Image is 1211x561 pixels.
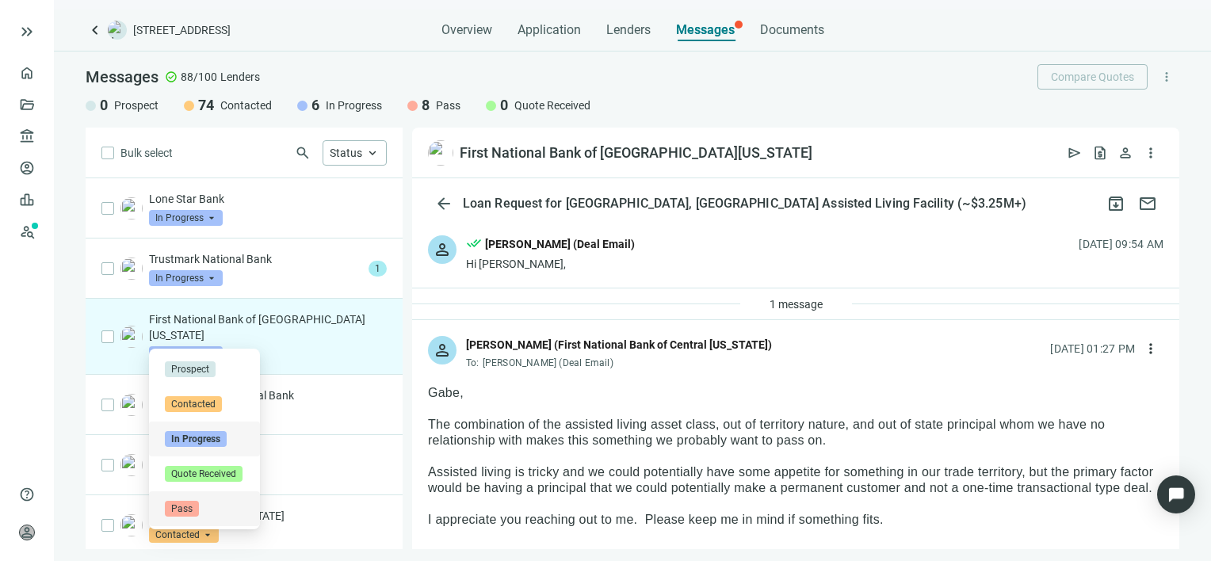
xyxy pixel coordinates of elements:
[433,341,452,360] span: person
[1138,140,1163,166] button: more_vert
[165,361,216,377] span: Prospect
[120,144,173,162] span: Bulk select
[120,326,143,348] img: be5259dc-0a74-4741-a0ac-ba4fe729fffb
[295,145,311,161] span: search
[149,508,387,524] p: Charter Bank of [US_STATE]
[1106,194,1125,213] span: archive
[149,251,362,267] p: Trustmark National Bank
[165,71,178,83] span: check_circle
[220,69,260,85] span: Lenders
[756,292,836,317] button: 1 message
[1143,145,1159,161] span: more_vert
[466,256,635,272] div: Hi [PERSON_NAME],
[165,396,222,412] span: Contacted
[518,22,581,38] span: Application
[1062,140,1087,166] button: send
[483,357,613,368] span: [PERSON_NAME] (Deal Email)
[500,96,508,115] span: 0
[326,97,382,113] span: In Progress
[149,346,223,362] span: In Progress
[149,311,387,343] p: First National Bank of [GEOGRAPHIC_DATA][US_STATE]
[1159,70,1174,84] span: more_vert
[149,527,219,543] span: Contacted
[149,210,223,226] span: In Progress
[1138,336,1163,361] button: more_vert
[422,96,430,115] span: 8
[165,501,199,517] span: Pass
[441,22,492,38] span: Overview
[433,240,452,259] span: person
[120,197,143,219] img: 03e28f12-e02a-4aaa-8f08-1a1882e33394
[114,97,159,113] span: Prospect
[1132,188,1163,219] button: mail
[460,196,1030,212] div: Loan Request for [GEOGRAPHIC_DATA], [GEOGRAPHIC_DATA] Assisted Living Facility (~$3.25M+)
[1092,145,1108,161] span: request_quote
[120,394,143,416] img: a8ced998-a23f-46b5-9ceb-daee2cd86979
[434,194,453,213] span: arrow_back
[466,357,772,369] div: To:
[1143,341,1159,357] span: more_vert
[17,22,36,41] button: keyboard_double_arrow_right
[1138,194,1157,213] span: mail
[100,96,108,115] span: 0
[460,143,812,162] div: First National Bank of [GEOGRAPHIC_DATA][US_STATE]
[428,188,460,219] button: arrow_back
[19,525,35,540] span: person
[86,67,159,86] span: Messages
[198,96,214,115] span: 74
[1113,140,1138,166] button: person
[1050,340,1135,357] div: [DATE] 01:27 PM
[120,258,143,280] img: a5243ab7-adea-4bc1-a3a4-823b095f46bf
[369,261,387,277] span: 1
[220,97,272,113] span: Contacted
[120,454,143,476] img: 350928c4-ff11-4282-adf4-d8c6e0ec2914
[1100,188,1132,219] button: archive
[466,235,482,256] span: done_all
[1117,145,1133,161] span: person
[108,21,127,40] img: deal-logo
[133,22,231,38] span: [STREET_ADDRESS]
[1087,140,1113,166] button: request_quote
[436,97,460,113] span: Pass
[1037,64,1148,90] button: Compare Quotes
[149,270,223,286] span: In Progress
[165,431,227,447] span: In Progress
[120,514,143,536] img: f067e5c2-a7e8-4d82-ba5f-8d6b2aebe0be
[365,146,380,160] span: keyboard_arrow_up
[1157,475,1195,513] div: Open Intercom Messenger
[19,128,30,144] span: account_balance
[770,298,823,311] span: 1 message
[1154,64,1179,90] button: more_vert
[311,96,319,115] span: 6
[330,147,362,159] span: Status
[181,69,217,85] span: 88/100
[485,235,635,253] div: [PERSON_NAME] (Deal Email)
[149,191,387,207] p: Lone Star Bank
[676,22,735,37] span: Messages
[514,97,590,113] span: Quote Received
[606,22,651,38] span: Lenders
[165,466,243,482] span: Quote Received
[1079,235,1163,253] div: [DATE] 09:54 AM
[19,487,35,502] span: help
[1067,145,1083,161] span: send
[466,336,772,353] div: [PERSON_NAME] (First National Bank of Central [US_STATE])
[760,22,824,38] span: Documents
[428,140,453,166] img: be5259dc-0a74-4741-a0ac-ba4fe729fffb
[149,448,387,464] p: Origin Bank
[149,387,387,403] p: Karnes County National Bank
[86,21,105,40] a: keyboard_arrow_left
